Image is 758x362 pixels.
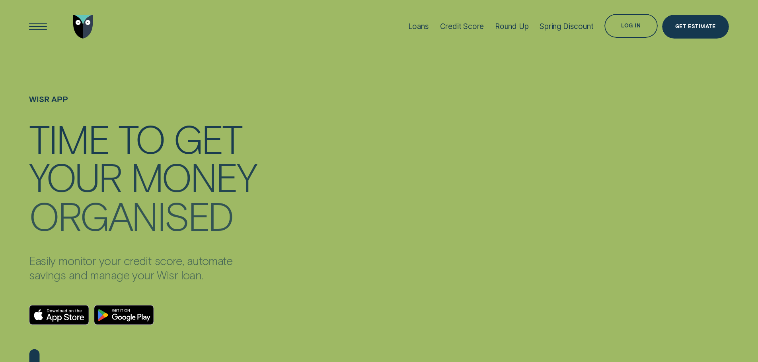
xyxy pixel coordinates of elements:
[118,119,164,156] div: TO
[94,305,154,325] a: Android App on Google Play
[440,22,484,31] div: Credit Score
[29,95,259,119] h1: WISR APP
[131,158,256,195] div: MONEY
[26,15,50,39] button: Open Menu
[495,22,529,31] div: Round Up
[73,15,93,39] img: Wisr
[662,15,729,39] a: Get Estimate
[29,119,109,156] div: TIME
[173,119,242,156] div: GET
[29,197,233,234] div: ORGANISED
[604,14,657,38] button: Log in
[29,254,259,282] p: Easily monitor your credit score, automate savings and manage your Wisr loan.
[29,305,89,325] a: Download on the App Store
[29,119,259,230] h4: TIME TO GET YOUR MONEY ORGANISED
[540,22,593,31] div: Spring Discount
[29,158,121,195] div: YOUR
[408,22,429,31] div: Loans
